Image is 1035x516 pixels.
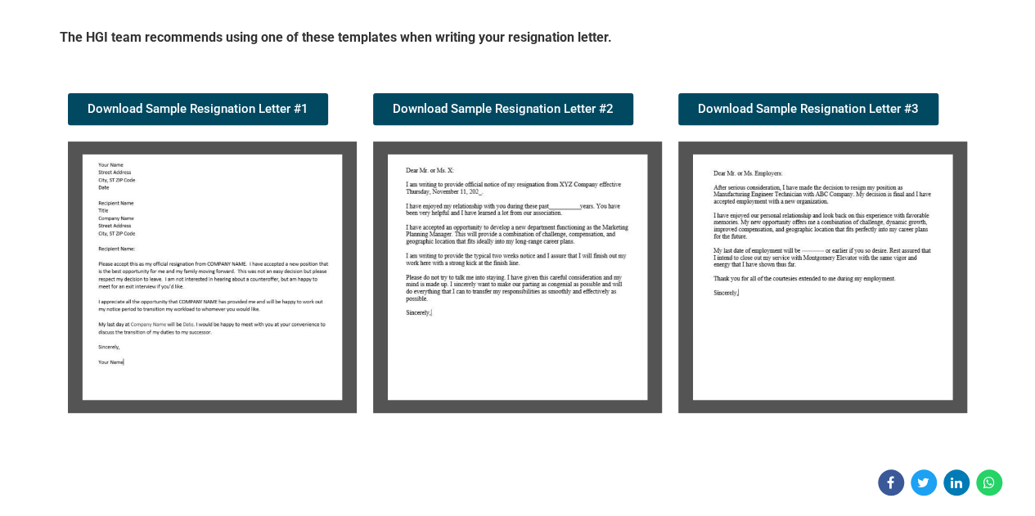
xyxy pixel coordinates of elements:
[68,93,328,125] a: Download Sample Resignation Letter #1
[678,93,938,125] a: Download Sample Resignation Letter #3
[88,103,308,115] span: Download Sample Resignation Letter #1
[60,29,976,52] h5: The HGI team recommends using one of these templates when writing your resignation letter.
[943,469,970,496] a: Share on Linkedin
[976,469,1002,496] a: Share on WhatsApp
[911,469,937,496] a: Share on Twitter
[373,93,633,125] a: Download Sample Resignation Letter #2
[698,103,919,115] span: Download Sample Resignation Letter #3
[878,469,904,496] a: Share on Facebook
[393,103,614,115] span: Download Sample Resignation Letter #2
